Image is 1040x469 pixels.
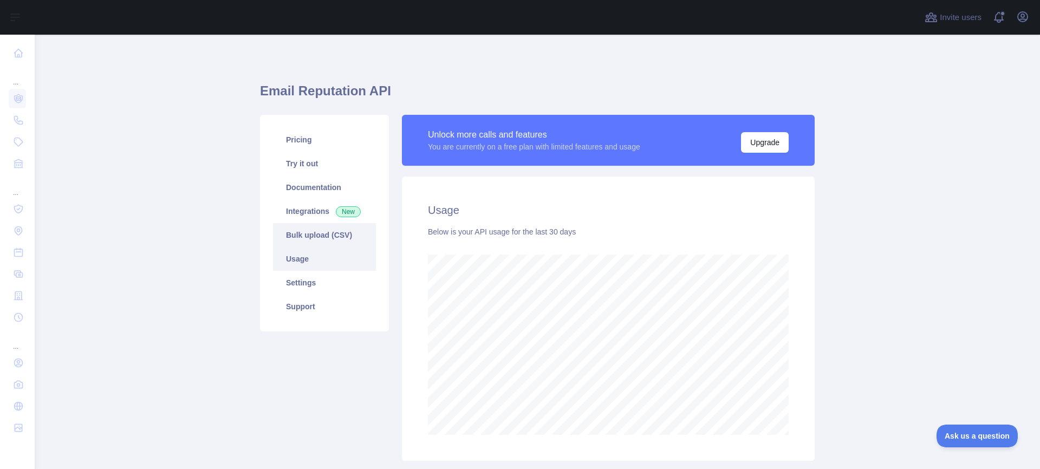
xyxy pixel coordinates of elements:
a: Settings [273,271,376,295]
iframe: Toggle Customer Support [937,425,1018,447]
div: Below is your API usage for the last 30 days [428,226,789,237]
h2: Usage [428,203,789,218]
a: Support [273,295,376,318]
div: ... [9,329,26,351]
span: Invite users [940,11,981,24]
button: Invite users [922,9,984,26]
a: Try it out [273,152,376,175]
button: Upgrade [741,132,789,153]
a: Bulk upload (CSV) [273,223,376,247]
div: Unlock more calls and features [428,128,640,141]
a: Integrations New [273,199,376,223]
span: New [336,206,361,217]
a: Pricing [273,128,376,152]
a: Usage [273,247,376,271]
div: ... [9,65,26,87]
div: ... [9,175,26,197]
h1: Email Reputation API [260,82,815,108]
a: Documentation [273,175,376,199]
div: You are currently on a free plan with limited features and usage [428,141,640,152]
